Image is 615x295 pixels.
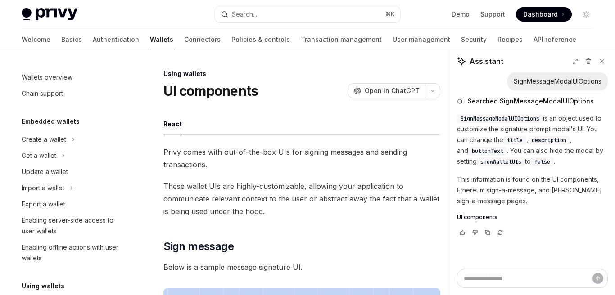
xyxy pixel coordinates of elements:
[22,215,124,237] div: Enabling server-side access to user wallets
[22,281,64,291] h5: Using wallets
[452,10,470,19] a: Demo
[461,115,539,122] span: SignMessageModalUIOptions
[163,113,182,134] button: React
[22,183,64,193] div: Import a wallet
[163,239,234,254] span: Sign message
[523,10,558,19] span: Dashboard
[163,83,258,99] h1: UI components
[22,134,66,145] div: Create a wallet
[301,29,382,50] a: Transaction management
[516,7,572,22] a: Dashboard
[497,29,523,50] a: Recipes
[534,29,576,50] a: API reference
[579,7,593,22] button: Toggle dark mode
[457,174,608,206] p: This information is found on the UI components, Ethereum sign-a-message, and [PERSON_NAME] sign-a...
[534,158,550,165] span: false
[14,239,130,266] a: Enabling offline actions with user wallets
[461,29,487,50] a: Security
[365,86,420,95] span: Open in ChatGPT
[14,196,130,212] a: Export a wallet
[457,97,608,106] button: Searched SignMessageModalUIOptions
[22,166,68,177] div: Update a wallet
[232,9,257,20] div: Search...
[457,214,497,221] span: UI components
[14,212,130,239] a: Enabling server-side access to user wallets
[184,29,221,50] a: Connectors
[470,56,503,67] span: Assistant
[514,77,601,86] div: SignMessageModalUIOptions
[231,29,290,50] a: Policies & controls
[22,72,72,83] div: Wallets overview
[14,164,130,180] a: Update a wallet
[532,137,566,144] span: description
[468,97,594,106] span: Searched SignMessageModalUIOptions
[393,29,450,50] a: User management
[457,113,608,167] p: is an object used to customize the signature prompt modal's UI. You can change the , , and . You ...
[163,146,440,171] span: Privy comes with out-of-the-box UIs for signing messages and sending transactions.
[22,242,124,264] div: Enabling offline actions with user wallets
[22,150,56,161] div: Get a wallet
[163,180,440,218] span: These wallet UIs are highly-customizable, allowing your application to communicate relevant conte...
[93,29,139,50] a: Authentication
[150,29,173,50] a: Wallets
[592,273,603,284] button: Send message
[22,8,77,21] img: light logo
[22,199,65,210] div: Export a wallet
[22,88,63,99] div: Chain support
[14,69,130,85] a: Wallets overview
[457,214,608,221] a: UI components
[472,147,503,155] span: buttonText
[163,69,440,78] div: Using wallets
[348,83,425,98] button: Open in ChatGPT
[480,10,505,19] a: Support
[507,137,523,144] span: title
[61,29,82,50] a: Basics
[215,6,401,22] button: Search...⌘K
[385,11,395,18] span: ⌘ K
[22,29,50,50] a: Welcome
[22,116,80,127] h5: Embedded wallets
[163,261,440,273] span: Below is a sample message signature UI.
[14,85,130,102] a: Chain support
[480,158,521,165] span: showWalletUIs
